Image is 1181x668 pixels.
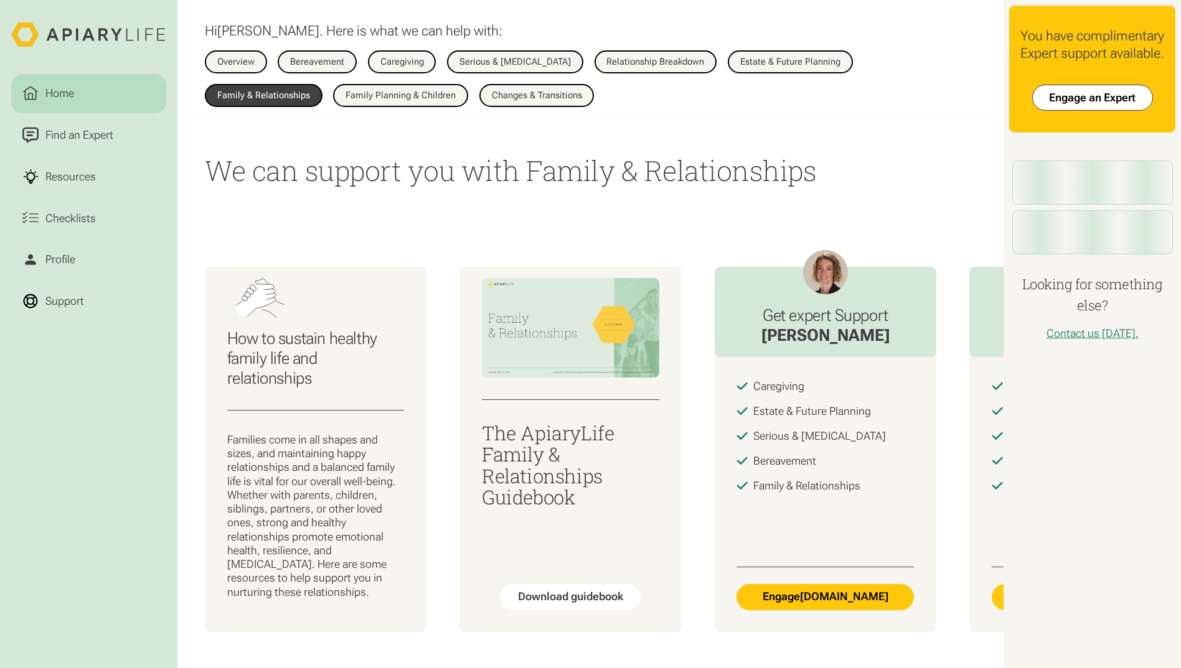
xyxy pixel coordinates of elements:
[459,57,571,67] div: Serious & [MEDICAL_DATA]
[11,116,166,154] a: Find an Expert
[753,379,804,393] div: Caregiving
[1020,27,1164,62] div: You have complimentary Expert support available.
[11,282,166,320] a: Support
[736,584,914,610] a: Engage[DOMAIN_NAME]
[482,422,659,508] h3: The ApiaryLife Family & Relationships Guidebook
[346,91,456,100] div: Family Planning & Children
[43,85,77,102] div: Home
[43,251,78,268] div: Profile
[1047,327,1139,340] a: Contact us [DATE].
[11,240,166,279] a: Profile
[227,433,405,599] p: Families come in all shapes and sizes, and maintaining happy relationships and a balanced family ...
[728,50,853,73] a: Estate & Future Planning
[11,199,166,238] a: Checklists
[753,454,816,468] div: Bereavement
[11,157,166,196] a: Resources
[992,584,1169,610] a: Engage[DOMAIN_NAME]
[368,50,436,73] a: Caregiving
[492,91,582,100] div: Changes & Transitions
[753,404,871,418] div: Estate & Future Planning
[333,84,468,106] a: Family Planning & Children
[278,50,357,73] a: Bereavement
[43,210,99,226] div: Checklists
[205,152,976,189] h1: We can support you with Family & Relationships
[1009,274,1175,315] h4: Looking for something else?
[43,127,116,144] div: Find an Expert
[753,479,860,493] div: Family & Relationships
[761,325,890,346] div: [PERSON_NAME]
[479,84,595,106] a: Changes & Transitions
[753,429,886,443] div: Serious & [MEDICAL_DATA]
[227,328,405,388] h3: How to sustain healthy family life and relationships
[606,57,704,67] div: Relationship Breakdown
[447,50,583,73] a: Serious & [MEDICAL_DATA]
[1032,85,1153,111] a: Engage an Expert
[217,22,319,39] span: [PERSON_NAME]
[217,91,310,100] div: Family & Relationships
[800,590,888,603] span: [DOMAIN_NAME]
[205,50,267,73] a: Overview
[518,590,623,603] div: Download guidebook
[43,169,99,185] div: Resources
[761,305,890,325] h3: Get expert Support
[595,50,717,73] a: Relationship Breakdown
[205,84,322,106] a: Family & Relationships
[43,293,87,310] div: Support
[290,57,344,67] div: Bereavement
[380,57,424,67] div: Caregiving
[740,57,840,67] div: Estate & Future Planning
[501,584,640,610] a: Download guidebook
[11,74,166,113] a: Home
[205,22,502,40] p: Hi . Here is what we can help with:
